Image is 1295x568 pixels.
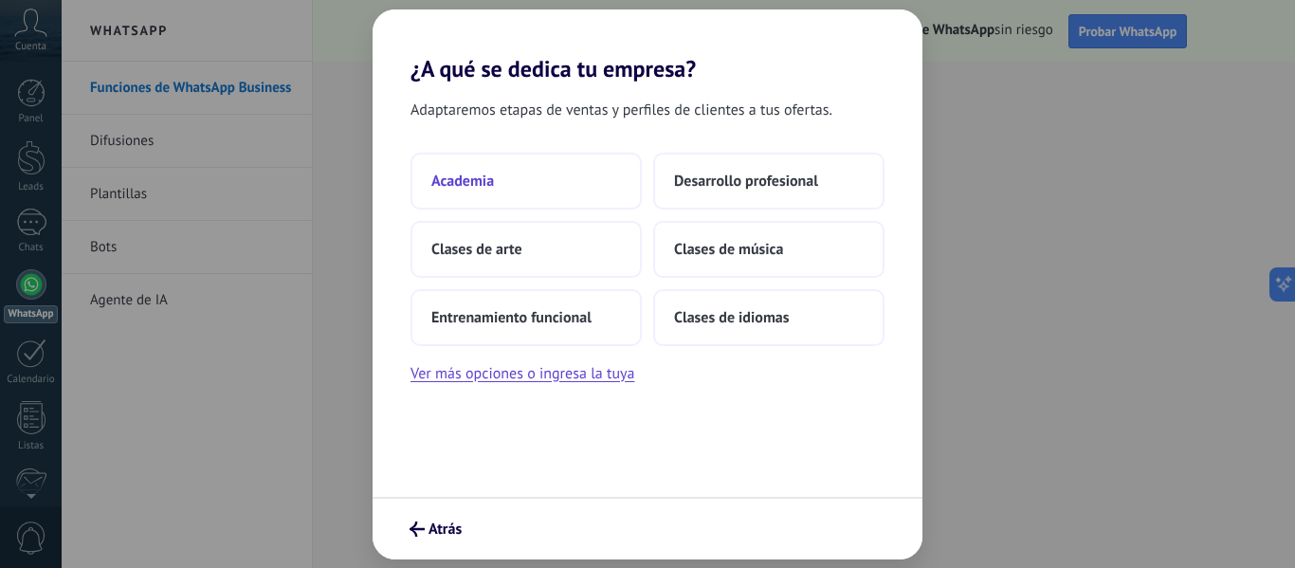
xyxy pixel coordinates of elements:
button: Clases de idiomas [653,289,885,346]
button: Ver más opciones o ingresa la tuya [410,361,634,386]
button: Academia [410,153,642,210]
span: Atrás [429,522,462,536]
span: Adaptaremos etapas de ventas y perfiles de clientes a tus ofertas. [410,98,832,122]
button: Clases de arte [410,221,642,278]
h2: ¿A qué se dedica tu empresa? [373,9,922,82]
span: Clases de arte [431,240,522,259]
button: Entrenamiento funcional [410,289,642,346]
button: Atrás [401,513,470,545]
span: Desarrollo profesional [674,172,818,191]
span: Academia [431,172,494,191]
button: Desarrollo profesional [653,153,885,210]
span: Clases de música [674,240,783,259]
button: Clases de música [653,221,885,278]
span: Clases de idiomas [674,308,789,327]
span: Entrenamiento funcional [431,308,592,327]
